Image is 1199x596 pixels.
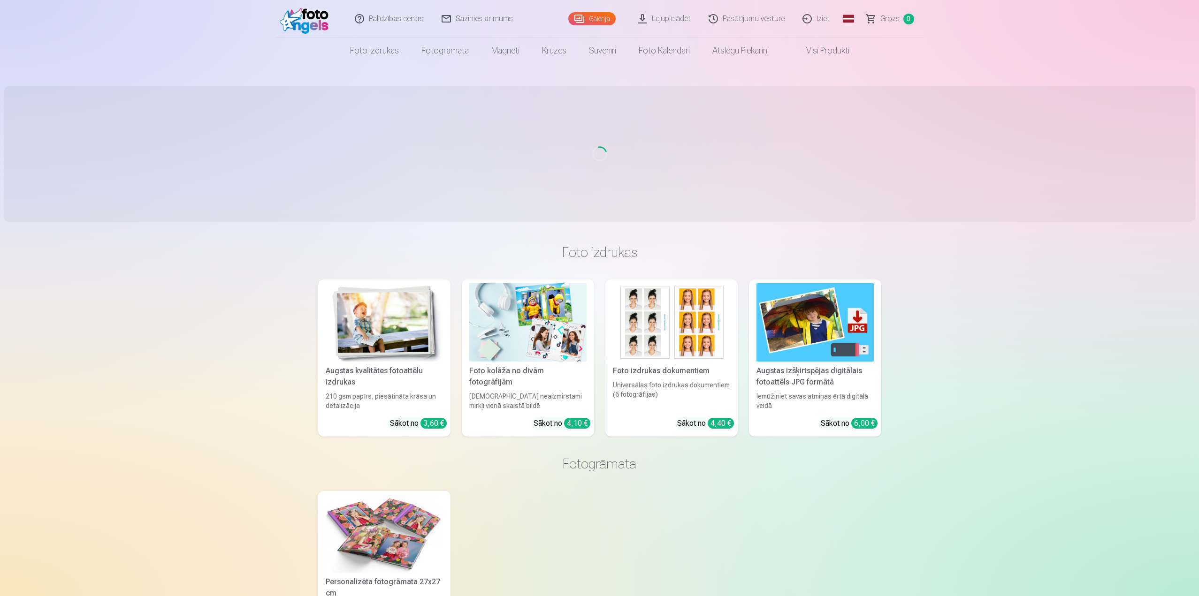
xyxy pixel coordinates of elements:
a: Foto izdrukas [339,38,410,64]
div: Foto izdrukas dokumentiem [609,365,734,377]
a: Visi produkti [780,38,861,64]
img: Foto kolāža no divām fotogrāfijām [469,283,587,362]
a: Krūzes [531,38,578,64]
div: 3,60 € [420,418,447,429]
a: Foto kalendāri [627,38,701,64]
div: Universālas foto izdrukas dokumentiem (6 fotogrāfijas) [609,380,734,410]
a: Augstas kvalitātes fotoattēlu izdrukasAugstas kvalitātes fotoattēlu izdrukas210 gsm papīrs, piesā... [318,279,451,437]
div: 4,10 € [564,418,590,429]
div: Augstas kvalitātes fotoattēlu izdrukas [322,365,447,388]
a: Galerija [568,12,616,25]
div: Sākot no [821,418,878,429]
div: Sākot no [390,418,447,429]
a: Magnēti [480,38,531,64]
div: Sākot no [534,418,590,429]
a: Suvenīri [578,38,627,64]
a: Atslēgu piekariņi [701,38,780,64]
img: Augstas kvalitātes fotoattēlu izdrukas [326,283,443,362]
div: 6,00 € [851,418,878,429]
div: Iemūžiniet savas atmiņas ērtā digitālā veidā [753,392,878,410]
a: Foto izdrukas dokumentiemFoto izdrukas dokumentiemUniversālas foto izdrukas dokumentiem (6 fotogr... [605,279,738,437]
div: 210 gsm papīrs, piesātināta krāsa un detalizācija [322,392,447,410]
img: Augstas izšķirtspējas digitālais fotoattēls JPG formātā [756,283,874,362]
h3: Fotogrāmata [326,455,874,472]
span: 0 [903,14,914,24]
a: Foto kolāža no divām fotogrāfijāmFoto kolāža no divām fotogrāfijām[DEMOGRAPHIC_DATA] neaizmirstam... [462,279,594,437]
span: Grozs [880,13,900,24]
img: /fa1 [280,4,334,34]
div: [DEMOGRAPHIC_DATA] neaizmirstami mirkļi vienā skaistā bildē [466,392,590,410]
div: 4,40 € [708,418,734,429]
img: Foto izdrukas dokumentiem [613,283,730,362]
a: Augstas izšķirtspējas digitālais fotoattēls JPG formātāAugstas izšķirtspējas digitālais fotoattēl... [749,279,881,437]
div: Sākot no [677,418,734,429]
img: Personalizēta fotogrāmata 27x27 cm [326,495,443,573]
div: Augstas izšķirtspējas digitālais fotoattēls JPG formātā [753,365,878,388]
h3: Foto izdrukas [326,244,874,261]
a: Fotogrāmata [410,38,480,64]
div: Foto kolāža no divām fotogrāfijām [466,365,590,388]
